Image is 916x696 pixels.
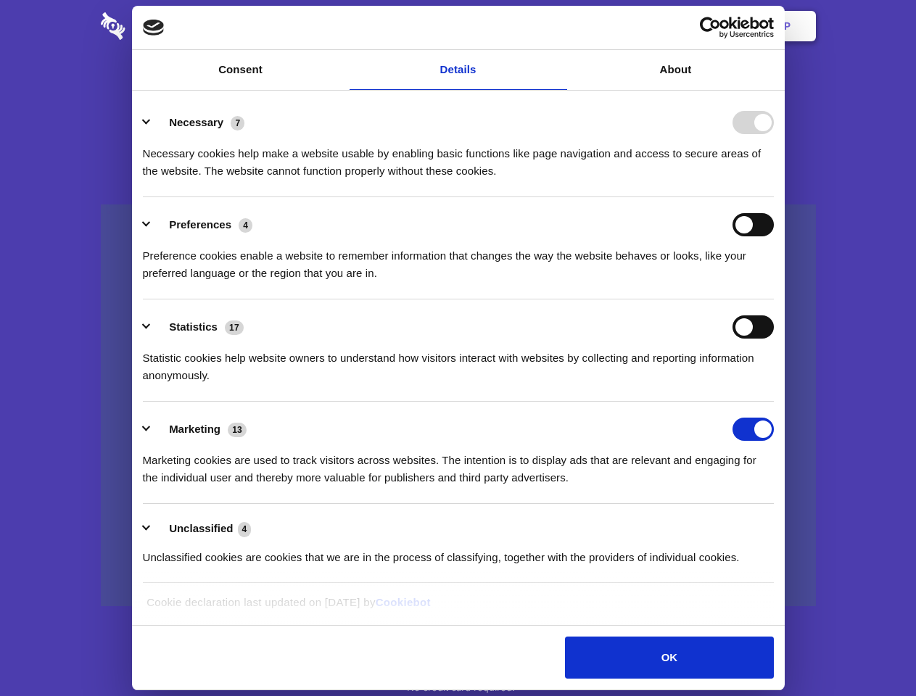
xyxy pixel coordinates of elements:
label: Statistics [169,320,218,333]
button: Necessary (7) [143,111,254,134]
a: Wistia video thumbnail [101,204,816,607]
a: Login [658,4,721,49]
button: Unclassified (4) [143,520,260,538]
button: Marketing (13) [143,418,256,441]
img: logo [143,20,165,36]
label: Marketing [169,423,220,435]
div: Necessary cookies help make a website usable by enabling basic functions like page navigation and... [143,134,774,180]
div: Cookie declaration last updated on [DATE] by [136,594,780,622]
h1: Eliminate Slack Data Loss. [101,65,816,117]
button: Preferences (4) [143,213,262,236]
span: 7 [231,116,244,130]
a: About [567,50,785,90]
div: Preference cookies enable a website to remember information that changes the way the website beha... [143,236,774,282]
button: Statistics (17) [143,315,253,339]
label: Necessary [169,116,223,128]
a: Usercentrics Cookiebot - opens in a new window [647,17,774,38]
button: OK [565,637,773,679]
iframe: Drift Widget Chat Controller [843,623,899,679]
img: logo-wordmark-white-trans-d4663122ce5f474addd5e946df7df03e33cb6a1c49d2221995e7729f52c070b2.svg [101,12,225,40]
a: Consent [132,50,350,90]
div: Marketing cookies are used to track visitors across websites. The intention is to display ads tha... [143,441,774,486]
a: Pricing [426,4,489,49]
span: 4 [238,522,252,536]
label: Preferences [169,218,231,231]
span: 17 [225,320,244,335]
span: 4 [239,218,252,233]
a: Contact [588,4,655,49]
div: Unclassified cookies are cookies that we are in the process of classifying, together with the pro... [143,538,774,566]
div: Statistic cookies help website owners to understand how visitors interact with websites by collec... [143,339,774,384]
a: Details [350,50,567,90]
span: 13 [228,423,247,437]
a: Cookiebot [376,596,431,608]
h4: Auto-redaction of sensitive data, encrypted data sharing and self-destructing private chats. Shar... [101,132,816,180]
